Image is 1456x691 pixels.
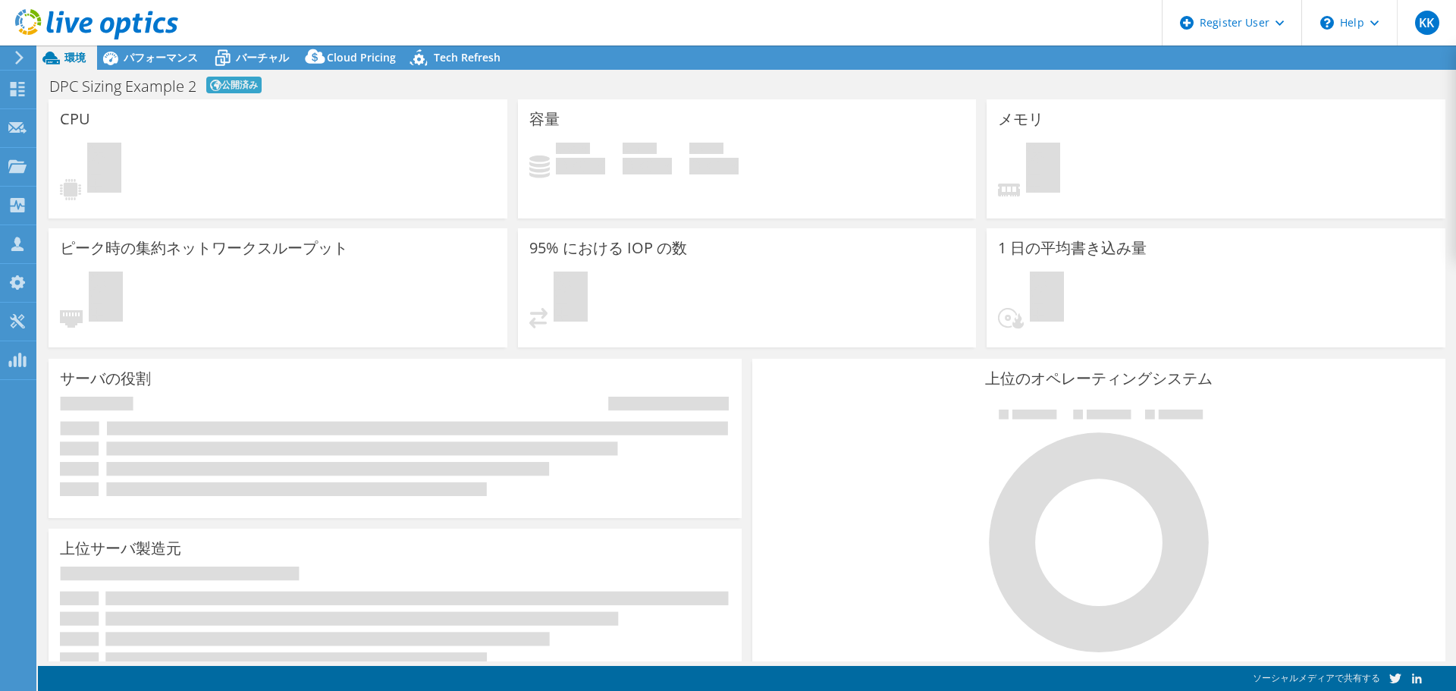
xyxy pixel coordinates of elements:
[1030,272,1064,325] span: 保留中
[327,50,396,64] span: Cloud Pricing
[554,272,588,325] span: 保留中
[529,240,687,256] h3: 95% における IOP の数
[1026,143,1060,196] span: 保留中
[689,143,723,158] span: 合計
[556,158,605,174] h4: 0 GiB
[236,50,289,64] span: バーチャル
[529,111,560,127] h3: 容量
[998,240,1147,256] h3: 1 日の平均書き込み量
[60,111,90,127] h3: CPU
[206,77,262,93] span: 公開済み
[556,143,590,158] span: 使用済み
[89,272,123,325] span: 保留中
[689,158,739,174] h4: 0 GiB
[623,143,657,158] span: 空き
[1253,671,1380,684] span: ソーシャルメディアで共有する
[1415,11,1439,35] span: KK
[64,50,86,64] span: 環境
[60,540,181,557] h3: 上位サーバ製造元
[124,50,198,64] span: パフォーマンス
[1320,16,1334,30] svg: \n
[998,111,1043,127] h3: メモリ
[60,370,151,387] h3: サーバの役割
[434,50,500,64] span: Tech Refresh
[87,143,121,196] span: 保留中
[49,79,196,94] h1: DPC Sizing Example 2
[60,240,348,256] h3: ピーク時の集約ネットワークスループット
[764,370,1434,387] h3: 上位のオペレーティングシステム
[623,158,672,174] h4: 0 GiB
